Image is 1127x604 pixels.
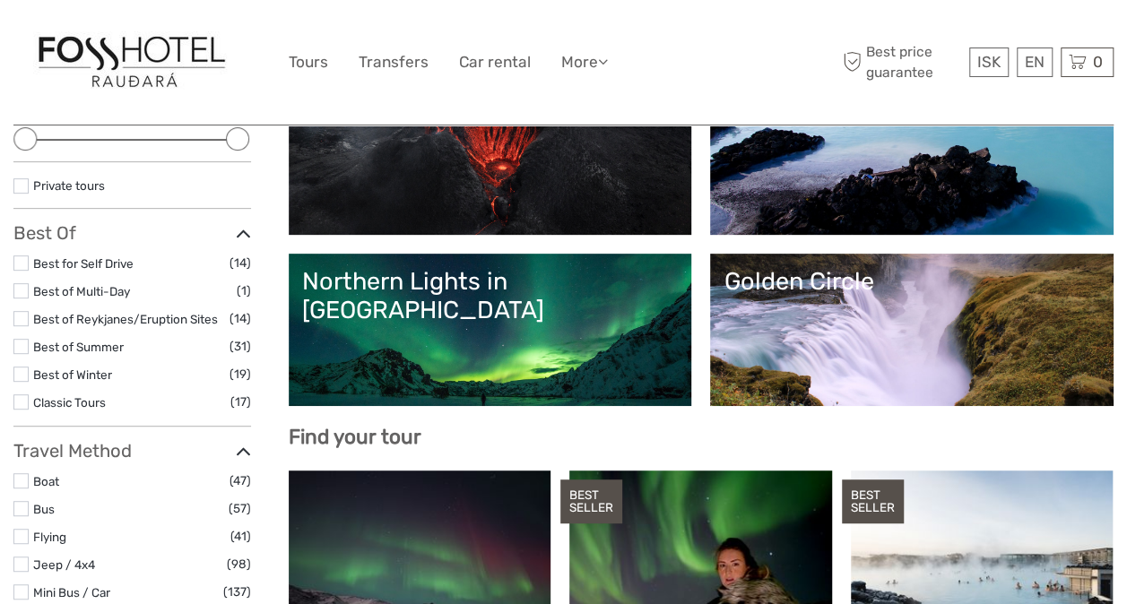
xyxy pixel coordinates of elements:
[229,498,251,519] span: (57)
[230,526,251,547] span: (41)
[1017,47,1053,77] div: EN
[561,49,608,75] a: More
[230,392,251,412] span: (17)
[302,267,679,393] a: Northern Lights in [GEOGRAPHIC_DATA]
[33,178,105,193] a: Private tours
[838,42,965,82] span: Best price guarantee
[230,308,251,329] span: (14)
[459,49,531,75] a: Car rental
[724,96,1100,221] a: Lagoons, Nature Baths and Spas
[724,267,1100,296] div: Golden Circle
[289,49,328,75] a: Tours
[33,502,55,516] a: Bus
[230,336,251,357] span: (31)
[33,585,110,600] a: Mini Bus / Car
[977,53,1001,71] span: ISK
[33,530,66,544] a: Flying
[230,364,251,384] span: (19)
[302,96,679,221] a: Lava and Volcanoes
[33,474,59,488] a: Boat
[33,557,95,572] a: Jeep / 4x4
[13,440,251,462] h3: Travel Method
[25,31,203,46] p: We're away right now. Please check back later!
[724,267,1100,393] a: Golden Circle
[33,256,134,271] a: Best for Self Drive
[33,367,112,382] a: Best of Winter
[13,222,251,244] h3: Best Of
[33,31,230,93] img: 1559-95cbafc2-de5e-4f3b-9b0d-0fc3a3bc0dff_logo_big.jpg
[206,28,228,49] button: Open LiveChat chat widget
[227,554,251,574] span: (98)
[33,284,130,298] a: Best of Multi-Day
[560,479,622,524] div: BEST SELLER
[230,253,251,273] span: (14)
[223,582,251,602] span: (137)
[230,470,251,491] span: (47)
[33,312,218,326] a: Best of Reykjanes/Eruption Sites
[1090,53,1105,71] span: 0
[237,280,251,301] span: (1)
[359,49,429,75] a: Transfers
[302,267,679,325] div: Northern Lights in [GEOGRAPHIC_DATA]
[33,395,106,410] a: Classic Tours
[842,479,904,524] div: BEST SELLER
[33,340,124,354] a: Best of Summer
[289,425,421,449] b: Find your tour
